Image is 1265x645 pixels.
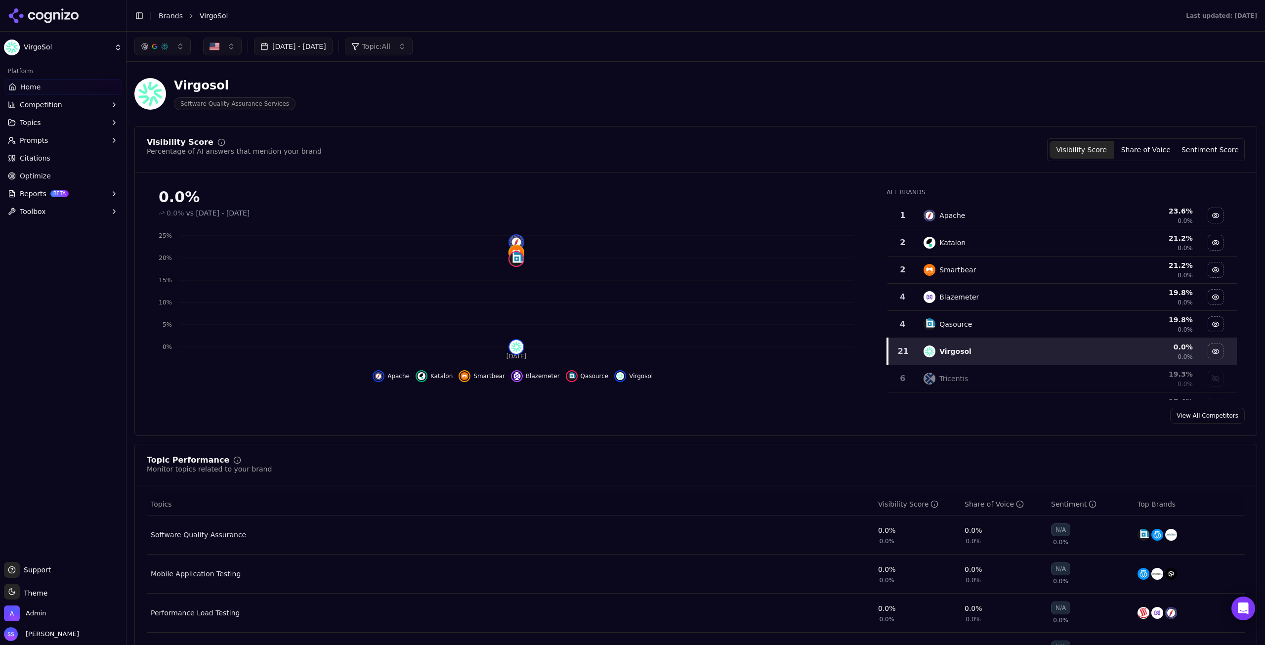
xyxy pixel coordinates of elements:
span: Optimize [20,171,51,181]
span: 0.0% [880,576,895,584]
div: Last updated: [DATE] [1186,12,1257,20]
div: Tricentis [939,374,968,384]
span: Topics [151,499,172,509]
div: 0.0% [965,525,982,535]
button: Toolbox [4,204,122,219]
img: katalon [924,237,935,249]
button: Prompts [4,132,122,148]
button: ReportsBETA [4,186,122,202]
img: virgosol [616,372,624,380]
span: Blazemeter [526,372,560,380]
button: Hide katalon data [1208,235,1223,251]
span: 0.0% [966,537,981,545]
a: Performance Load Testing [151,608,240,618]
img: apache [509,235,523,249]
img: qualitest [1165,529,1177,541]
div: Visibility Score [878,499,938,509]
div: Virgosol [174,78,295,93]
span: 0.0% [880,537,895,545]
span: VirgoSol [24,43,110,52]
div: 0.0% [878,603,896,613]
th: visibilityScore [874,493,961,516]
div: 19.8 % [1100,288,1193,298]
img: virgosol [924,345,935,357]
button: Hide virgosol data [1208,344,1223,359]
span: Admin [26,609,46,618]
img: VirgoSol [134,78,166,110]
span: 0.0% [1178,353,1193,361]
th: sentiment [1047,493,1134,516]
div: Platform [4,63,122,79]
th: Top Brands [1134,493,1245,516]
img: testlio [1151,529,1163,541]
div: Blazemeter [939,292,979,302]
button: Hide smartbear data [1208,262,1223,278]
tspan: 15% [159,277,172,284]
span: [PERSON_NAME] [22,630,79,639]
div: 0.0% [878,525,896,535]
div: 18.4 % [1100,396,1193,406]
span: Topic: All [362,42,390,51]
div: 21 [892,345,914,357]
div: 0.0% [965,603,982,613]
div: Topic Performance [147,456,229,464]
button: Show tricentis data [1208,371,1223,387]
span: Toolbox [20,207,46,216]
div: 19.3 % [1100,369,1193,379]
span: 0.0% [1178,299,1193,306]
button: Share of Voice [1114,141,1178,159]
img: blazemeter [513,372,521,380]
a: Brands [159,12,183,20]
span: 0.0% [1178,244,1193,252]
button: [DATE] - [DATE] [254,38,333,55]
span: 0.0% [1178,271,1193,279]
img: appium [1151,568,1163,580]
div: Qasource [939,319,972,329]
span: Virgosol [629,372,653,380]
span: vs [DATE] - [DATE] [186,208,250,218]
span: Topics [20,118,41,128]
div: 4 [891,291,914,303]
div: Monitor topics related to your brand [147,464,272,474]
div: Sentiment [1051,499,1096,509]
span: Top Brands [1138,499,1176,509]
span: 0.0% [1178,380,1193,388]
div: Open Intercom Messenger [1231,597,1255,620]
a: Software Quality Assurance [151,530,246,540]
span: Apache [387,372,410,380]
button: Competition [4,97,122,113]
span: 0.0% [1053,616,1068,624]
img: United States [210,42,219,51]
div: 2 [891,237,914,249]
tr: 4qasourceQasource19.8%0.0%Hide qasource data [887,311,1237,338]
span: Competition [20,100,62,110]
button: Hide qasource data [566,370,609,382]
img: qasource [924,318,935,330]
img: tricentis [924,373,935,385]
div: 19.8 % [1100,315,1193,325]
img: Salih Sağdilek [4,627,18,641]
tr: 1apacheApache23.6%0.0%Hide apache data [887,202,1237,229]
div: Apache [939,211,965,220]
span: VirgoSol [200,11,228,21]
button: Topics [4,115,122,130]
span: Smartbear [473,372,505,380]
img: blazemeter [924,291,935,303]
tr: 18.4%Show postman data [887,392,1237,420]
img: apache [924,210,935,221]
img: virgosol [509,340,523,354]
img: apache [1165,607,1177,619]
button: Hide katalon data [416,370,453,382]
div: Mobile Application Testing [151,569,241,579]
a: Citations [4,150,122,166]
img: VirgoSol [4,40,20,55]
button: Hide smartbear data [459,370,505,382]
tspan: 5% [163,321,172,328]
span: 0.0% [1053,577,1068,585]
img: gatling [1138,607,1149,619]
button: Visibility Score [1050,141,1114,159]
img: qasource [568,372,576,380]
div: 23.6 % [1100,206,1193,216]
span: Software Quality Assurance Services [174,97,295,110]
tspan: 0% [163,344,172,350]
